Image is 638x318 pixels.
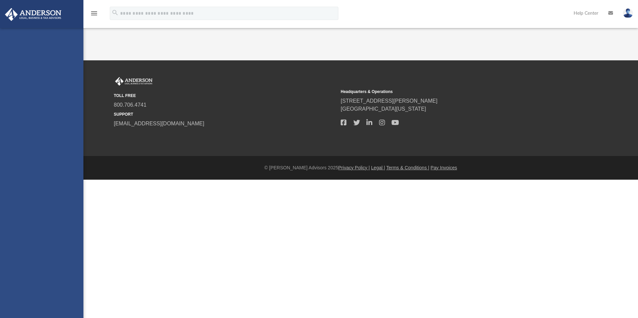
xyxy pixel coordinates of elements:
a: Terms & Conditions | [386,165,429,170]
a: Legal | [371,165,385,170]
a: 800.706.4741 [114,102,146,108]
i: menu [90,9,98,17]
div: © [PERSON_NAME] Advisors 2025 [83,164,638,171]
a: [STREET_ADDRESS][PERSON_NAME] [341,98,437,104]
img: Anderson Advisors Platinum Portal [114,77,154,86]
small: SUPPORT [114,111,336,117]
a: Privacy Policy | [338,165,370,170]
a: [GEOGRAPHIC_DATA][US_STATE] [341,106,426,112]
small: Headquarters & Operations [341,89,563,95]
i: search [111,9,119,16]
img: Anderson Advisors Platinum Portal [3,8,63,21]
small: TOLL FREE [114,93,336,99]
img: User Pic [623,8,633,18]
a: [EMAIL_ADDRESS][DOMAIN_NAME] [114,121,204,126]
a: menu [90,13,98,17]
a: Pay Invoices [430,165,457,170]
